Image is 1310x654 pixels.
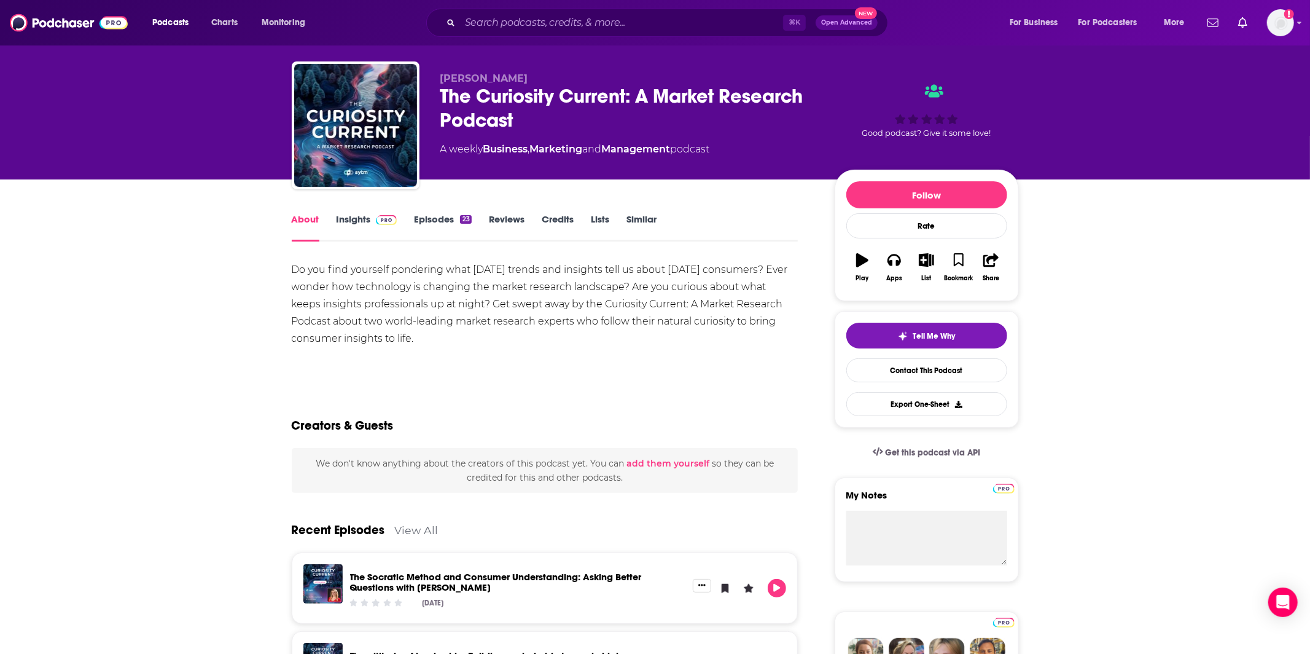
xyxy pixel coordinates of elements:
button: Play [846,245,878,290]
div: Bookmark [944,275,973,282]
a: InsightsPodchaser Pro [337,213,397,242]
a: Contact This Podcast [846,358,1007,382]
button: Bookmark Episode [716,579,735,597]
a: Credits [542,213,574,242]
button: add them yourself [626,459,709,468]
div: Search podcasts, credits, & more... [438,9,900,37]
div: Do you find yourself pondering what [DATE] trends and insights tell us about [DATE] consumers? Ev... [292,261,798,347]
span: For Podcasters [1078,14,1137,31]
button: Export One-Sheet [846,392,1007,416]
div: Community Rating: 0 out of 5 [348,598,404,607]
span: Charts [211,14,238,31]
a: Get this podcast via API [863,438,991,468]
a: Similar [626,213,657,242]
a: Episodes23 [414,213,471,242]
a: Show notifications dropdown [1233,12,1252,33]
button: Play [768,579,786,597]
button: open menu [1155,13,1200,33]
img: The Curiosity Current: A Market Research Podcast [294,64,417,187]
button: Show profile menu [1267,9,1294,36]
span: ⌘ K [783,15,806,31]
div: Rate [846,213,1007,238]
button: List [910,245,942,290]
div: List [922,275,932,282]
a: Pro website [993,616,1015,628]
a: The Socratic Method and Consumer Understanding: Asking Better Questions with Sarah Montgomery [350,571,642,593]
a: Management [602,143,671,155]
div: Play [856,275,868,282]
button: open menu [144,13,205,33]
button: Share [975,245,1007,290]
a: About [292,213,319,242]
img: Podchaser - Follow, Share and Rate Podcasts [10,11,128,34]
svg: Add a profile image [1284,9,1294,19]
a: Charts [203,13,245,33]
img: tell me why sparkle [898,331,908,341]
div: [DATE] [422,599,443,607]
label: My Notes [846,489,1007,511]
img: User Profile [1267,9,1294,36]
span: Good podcast? Give it some love! [862,128,991,138]
button: tell me why sparkleTell Me Why [846,323,1007,349]
span: Logged in as TeemsPR [1267,9,1294,36]
span: Open Advanced [821,20,872,26]
span: Podcasts [152,14,189,31]
div: Apps [886,275,902,282]
span: Monitoring [262,14,305,31]
div: Good podcast? Give it some love! [835,73,1019,149]
span: Tell Me Why [913,331,955,341]
div: Share [983,275,999,282]
button: Open AdvancedNew [816,15,878,30]
button: Apps [878,245,910,290]
a: Lists [591,213,609,242]
img: The Socratic Method and Consumer Understanding: Asking Better Questions with Sarah Montgomery [303,564,343,604]
input: Search podcasts, credits, & more... [460,13,783,33]
button: Leave a Rating [739,579,758,597]
img: Podchaser Pro [993,618,1015,628]
button: open menu [1070,13,1155,33]
div: A weekly podcast [440,142,710,157]
button: Bookmark [943,245,975,290]
span: More [1164,14,1185,31]
div: 23 [460,215,471,224]
a: Marketing [530,143,583,155]
a: Reviews [489,213,524,242]
span: and [583,143,602,155]
a: Business [483,143,528,155]
button: Follow [846,181,1007,208]
a: View All [395,524,439,537]
button: Show More Button [693,579,711,593]
span: [PERSON_NAME] [440,73,528,84]
span: , [528,143,530,155]
span: Get this podcast via API [885,447,980,458]
a: Show notifications dropdown [1203,12,1223,33]
img: Podchaser Pro [993,484,1015,494]
button: open menu [253,13,321,33]
span: For Business [1010,14,1058,31]
a: Recent Episodes [292,522,385,538]
img: Podchaser Pro [376,215,397,225]
div: Open Intercom Messenger [1268,588,1298,617]
span: New [855,7,877,19]
button: open menu [1001,13,1074,33]
a: Pro website [993,482,1015,494]
h2: Creators & Guests [292,418,394,433]
span: We don't know anything about the creators of this podcast yet . You can so they can be credited f... [316,458,774,483]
